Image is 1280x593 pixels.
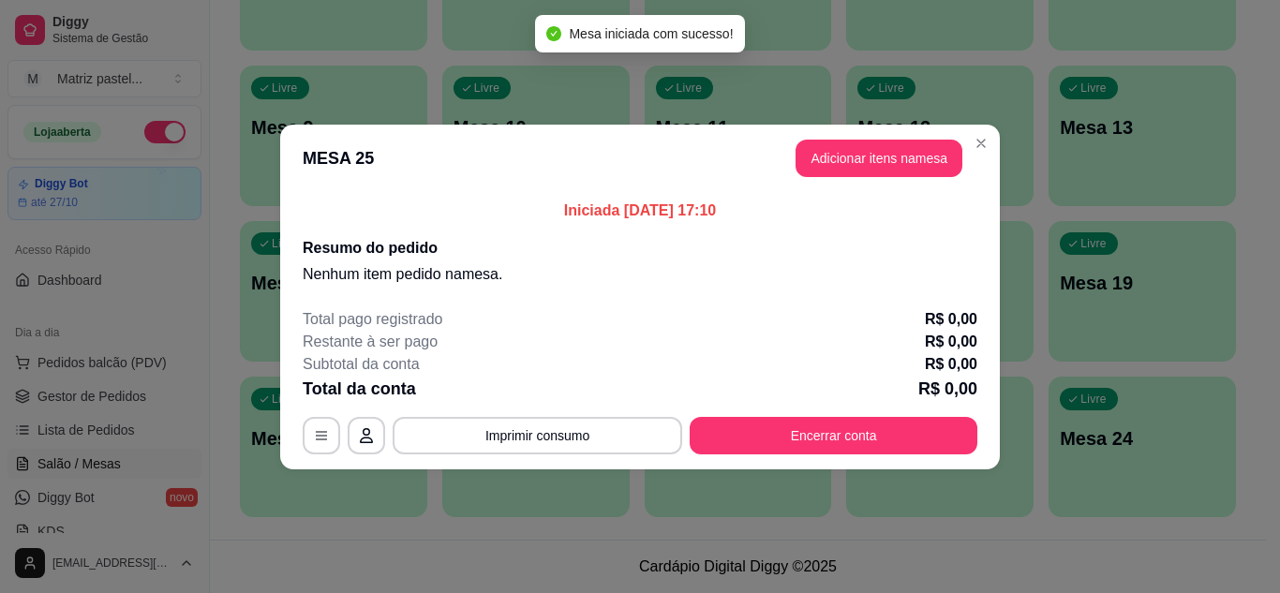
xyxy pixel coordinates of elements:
[303,331,438,353] p: Restante à ser pago
[280,125,1000,192] header: MESA 25
[925,353,977,376] p: R$ 0,00
[925,308,977,331] p: R$ 0,00
[303,263,977,286] p: Nenhum item pedido na mesa .
[546,26,561,41] span: check-circle
[303,200,977,222] p: Iniciada [DATE] 17:10
[569,26,733,41] span: Mesa iniciada com sucesso!
[918,376,977,402] p: R$ 0,00
[303,308,442,331] p: Total pago registrado
[690,417,977,454] button: Encerrar conta
[303,353,420,376] p: Subtotal da conta
[393,417,682,454] button: Imprimir consumo
[966,128,996,158] button: Close
[925,331,977,353] p: R$ 0,00
[303,237,977,259] h2: Resumo do pedido
[796,140,962,177] button: Adicionar itens namesa
[303,376,416,402] p: Total da conta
